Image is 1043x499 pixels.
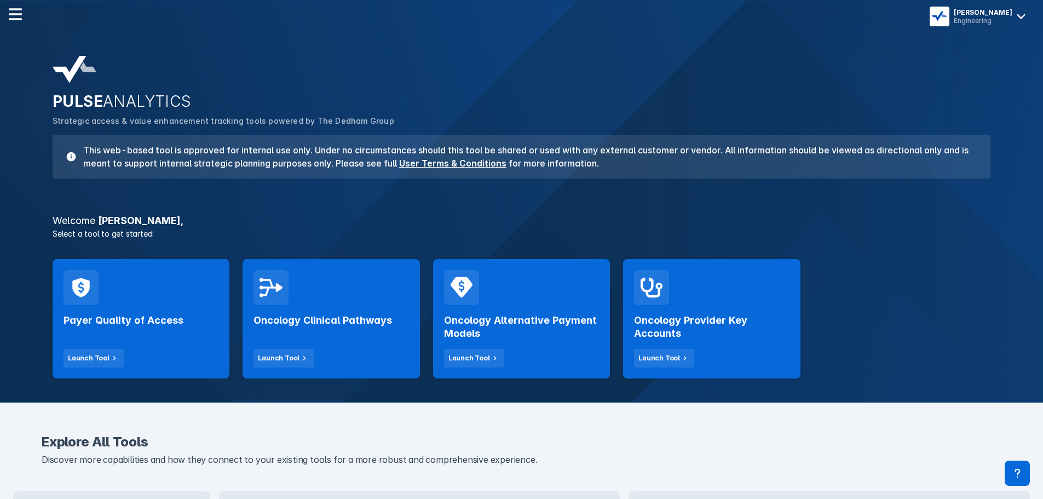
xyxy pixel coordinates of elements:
div: Launch Tool [638,353,680,363]
h2: PULSE [53,92,990,111]
div: [PERSON_NAME] [954,8,1012,16]
a: User Terms & Conditions [399,158,506,169]
h2: Payer Quality of Access [64,314,183,327]
div: Launch Tool [68,353,110,363]
button: Launch Tool [444,349,504,368]
img: pulse-analytics-logo [53,56,96,83]
button: Launch Tool [64,349,124,368]
div: Contact Support [1005,461,1030,486]
img: menu button [932,9,947,24]
h3: [PERSON_NAME] , [46,216,997,226]
span: ANALYTICS [103,92,192,111]
div: Launch Tool [258,353,299,363]
a: Oncology Alternative Payment ModelsLaunch Tool [433,259,610,378]
div: Launch Tool [448,353,490,363]
button: Launch Tool [253,349,314,368]
a: Oncology Clinical PathwaysLaunch Tool [243,259,419,378]
img: menu--horizontal.svg [9,8,22,21]
p: Discover more capabilities and how they connect to your existing tools for a more robust and comp... [42,453,1001,467]
button: Launch Tool [634,349,694,368]
p: Select a tool to get started: [46,228,997,239]
h3: This web-based tool is approved for internal use only. Under no circumstances should this tool be... [77,144,977,170]
h2: Oncology Provider Key Accounts [634,314,789,340]
div: Engineering [954,16,1012,25]
h2: Oncology Alternative Payment Models [444,314,599,340]
a: Oncology Provider Key AccountsLaunch Tool [623,259,800,378]
span: Welcome [53,215,95,226]
a: Payer Quality of AccessLaunch Tool [53,259,229,378]
h2: Explore All Tools [42,435,1001,449]
h2: Oncology Clinical Pathways [253,314,392,327]
p: Strategic access & value enhancement tracking tools powered by The Dedham Group [53,115,990,127]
